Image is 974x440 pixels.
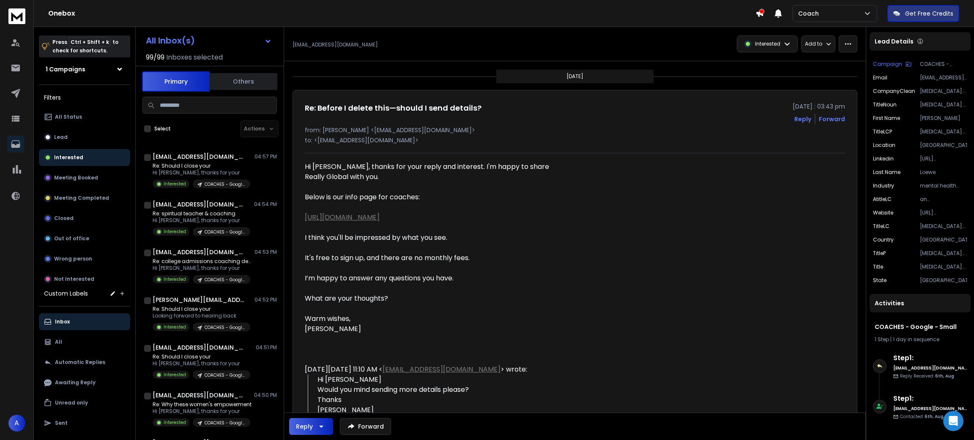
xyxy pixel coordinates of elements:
button: Awaiting Reply [39,374,130,391]
p: location [873,142,895,149]
p: All [55,339,62,345]
p: Interested [755,41,780,47]
button: Reply [289,418,333,435]
p: State [873,277,886,284]
span: Ctrl + Shift + k [69,37,110,47]
p: Out of office [54,235,89,242]
p: title [873,263,883,270]
button: Reply [794,115,811,123]
p: to: <[EMAIL_ADDRESS][DOMAIN_NAME]> [305,136,845,144]
p: 04:54 PM [254,201,277,208]
button: All Status [39,109,130,125]
p: [URL][DOMAIN_NAME] [920,155,967,162]
button: Out of office [39,230,130,247]
p: Looking forward to hearing back [153,312,250,319]
button: Wrong person [39,250,130,267]
div: Activities [870,294,971,312]
p: industry [873,182,894,189]
a: [URL][DOMAIN_NAME] [305,212,380,222]
p: COACHES - Google - Small [205,229,245,235]
p: mental health care [920,182,967,189]
button: Automatic Replies [39,354,130,371]
p: Hi [PERSON_NAME], thanks for your [153,360,250,367]
p: Meeting Completed [54,195,109,201]
p: Campaign [873,61,902,68]
h1: [EMAIL_ADDRESS][DOMAIN_NAME] [153,343,246,352]
p: Loewe [920,169,967,176]
p: 04:57 PM [254,153,277,160]
button: Sent [39,415,130,432]
p: Wrong person [54,255,92,262]
h1: [EMAIL_ADDRESS][DOMAIN_NAME] [153,248,246,256]
p: First Name [873,115,900,122]
h1: [EMAIL_ADDRESS][DOMAIN_NAME] [153,152,246,161]
p: Closed [54,215,74,222]
button: Primary [142,71,210,92]
div: Forward [819,115,845,123]
div: | [875,336,966,343]
span: 99 / 99 [146,52,164,62]
p: [GEOGRAPHIC_DATA] [920,236,967,243]
p: [MEDICAL_DATA] coaching & mindfulness coaching [920,101,967,108]
p: from: [PERSON_NAME] <[EMAIL_ADDRESS][DOMAIN_NAME]> [305,126,845,134]
button: All Inbox(s) [139,32,279,49]
p: Re: Should I close your [153,306,250,312]
button: All [39,334,130,350]
p: an [MEDICAL_DATA] coach & mindfulness coach [920,196,967,203]
p: [MEDICAL_DATA] Centre [920,88,967,95]
p: Re: spiritual teacher & coaching [153,210,250,217]
p: Reply Received [900,373,954,379]
p: [URL][DOMAIN_NAME] [920,209,967,216]
div: Hi [PERSON_NAME], thanks for your reply and interest. I'm happy to share Really Global with you. ... [305,162,552,324]
p: [MEDICAL_DATA] coach & mindfulness coach [920,223,967,230]
h1: [EMAIL_ADDRESS][DOMAIN_NAME] [153,200,246,209]
button: Meeting Booked [39,169,130,186]
p: All Status [55,114,82,120]
button: Unread only [39,394,130,411]
div: Open Intercom Messenger [943,411,963,431]
button: Lead [39,129,130,146]
p: Lead [54,134,68,141]
h1: Onebox [48,8,755,19]
p: 04:50 PM [254,392,277,399]
p: Coach [798,9,822,18]
p: Re: Should I close your [153,163,250,169]
p: Interested [164,324,186,330]
p: titleLC [873,223,889,230]
p: [EMAIL_ADDRESS][DOMAIN_NAME] [293,41,378,48]
p: Re: college admissions coaching demand [153,258,254,265]
div: Reply [296,422,313,431]
p: COACHES - Google - Small [205,181,245,187]
button: Meeting Completed [39,190,130,206]
p: website [873,209,893,216]
p: companyClean [873,88,915,95]
p: titleLCP [873,128,892,135]
button: Inbox [39,313,130,330]
p: [GEOGRAPHIC_DATA] [920,142,967,149]
p: Country [873,236,894,243]
p: 04:51 PM [256,344,277,351]
p: Hi [PERSON_NAME], thanks for your [153,217,250,224]
h6: Step 1 : [893,353,967,363]
p: [EMAIL_ADDRESS][DOMAIN_NAME] [920,74,967,81]
p: COACHES - Google - Small [205,420,245,426]
p: Automatic Replies [55,359,105,366]
span: 1 Step [875,336,889,343]
p: Unread only [55,399,88,406]
p: Get Free Credits [905,9,953,18]
p: [DATE] [566,73,583,80]
p: linkedin [873,155,894,162]
div: [PERSON_NAME] [305,324,552,334]
p: atitleLC [873,196,892,203]
p: Email [873,74,887,81]
p: Interested [164,228,186,235]
button: Others [210,72,277,91]
p: Contacted [900,413,944,420]
button: Forward [340,418,391,435]
button: Get Free Credits [887,5,959,22]
p: COACHES - Google - Small [205,372,245,378]
h1: [EMAIL_ADDRESS][DOMAIN_NAME] [153,391,246,399]
button: A [8,415,25,432]
h1: [PERSON_NAME][EMAIL_ADDRESS][DOMAIN_NAME] [153,296,246,304]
